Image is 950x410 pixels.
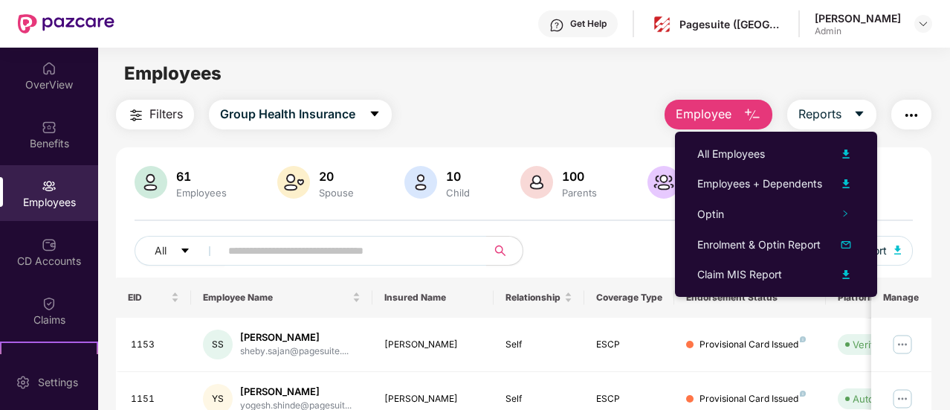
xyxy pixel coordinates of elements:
span: Employee [676,105,731,124]
img: svg+xml;base64,PHN2ZyB4bWxucz0iaHR0cDovL3d3dy53My5vcmcvMjAwMC9zdmciIHhtbG5zOnhsaW5rPSJodHRwOi8vd3... [743,106,761,124]
div: [PERSON_NAME] [240,385,352,399]
img: svg+xml;base64,PHN2ZyB4bWxucz0iaHR0cDovL3d3dy53My5vcmcvMjAwMC9zdmciIHhtbG5zOnhsaW5rPSJodHRwOi8vd3... [404,166,437,199]
span: Employee Name [203,292,349,304]
span: Optin [697,208,724,220]
button: Reportscaret-down [787,100,876,129]
span: All [155,243,167,259]
span: Employees [124,63,222,84]
img: svg+xml;base64,PHN2ZyB4bWxucz0iaHR0cDovL3d3dy53My5vcmcvMjAwMC9zdmciIHhtbG5zOnhsaW5rPSJodHRwOi8vd3... [837,266,855,284]
div: Enrolment & Optin Report [697,237,821,253]
div: SS [203,330,233,359]
span: search [486,245,515,257]
div: ESCP [596,392,663,406]
div: All Employees [697,146,765,162]
button: Group Health Insurancecaret-down [209,100,392,129]
button: Employee [665,100,772,129]
img: svg+xml;base64,PHN2ZyB4bWxucz0iaHR0cDovL3d3dy53My5vcmcvMjAwMC9zdmciIHhtbG5zOnhsaW5rPSJodHRwOi8vd3... [837,236,855,254]
th: Insured Name [372,278,494,318]
div: Verified [853,337,888,352]
div: Self [505,392,572,406]
div: 20 [316,169,357,184]
img: svg+xml;base64,PHN2ZyBpZD0iQ2xhaW0iIHhtbG5zPSJodHRwOi8vd3d3LnczLm9yZy8yMDAwL3N2ZyIgd2lkdGg9IjIwIi... [42,296,56,311]
div: 100 [559,169,600,184]
div: Employees [173,187,230,199]
img: svg+xml;base64,PHN2ZyB4bWxucz0iaHR0cDovL3d3dy53My5vcmcvMjAwMC9zdmciIHhtbG5zOnhsaW5rPSJodHRwOi8vd3... [277,166,310,199]
img: svg+xml;base64,PHN2ZyB4bWxucz0iaHR0cDovL3d3dy53My5vcmcvMjAwMC9zdmciIHhtbG5zOnhsaW5rPSJodHRwOi8vd3... [520,166,553,199]
div: 1151 [131,392,180,406]
div: Provisional Card Issued [699,392,806,406]
div: Pagesuite ([GEOGRAPHIC_DATA]) Private Limited [679,17,783,31]
div: sheby.sajan@pagesuite.... [240,345,349,359]
th: Relationship [494,278,584,318]
div: [PERSON_NAME] [384,338,482,352]
span: caret-down [369,108,381,121]
div: ESCP [596,338,663,352]
div: Child [443,187,473,199]
img: svg+xml;base64,PHN2ZyB4bWxucz0iaHR0cDovL3d3dy53My5vcmcvMjAwMC9zdmciIHhtbG5zOnhsaW5rPSJodHRwOi8vd3... [894,246,902,254]
span: caret-down [180,246,190,257]
th: Coverage Type [584,278,675,318]
img: svg+xml;base64,PHN2ZyBpZD0iQ0RfQWNjb3VudHMiIGRhdGEtbmFtZT0iQ0QgQWNjb3VudHMiIHhtbG5zPSJodHRwOi8vd3... [42,237,56,252]
div: Claim MIS Report [697,266,782,283]
span: Reports [798,105,841,124]
div: Admin [815,25,901,37]
div: Settings [33,375,83,390]
span: EID [128,292,169,304]
img: manageButton [891,333,914,356]
span: Relationship [505,292,561,304]
div: Get Help [570,18,607,30]
button: search [486,236,523,266]
img: svg+xml;base64,PHN2ZyB4bWxucz0iaHR0cDovL3d3dy53My5vcmcvMjAwMC9zdmciIHhtbG5zOnhsaW5rPSJodHRwOi8vd3... [135,166,167,199]
img: svg+xml;base64,PHN2ZyB4bWxucz0iaHR0cDovL3d3dy53My5vcmcvMjAwMC9zdmciIHhtbG5zOnhsaW5rPSJodHRwOi8vd3... [837,145,855,163]
img: svg+xml;base64,PHN2ZyB4bWxucz0iaHR0cDovL3d3dy53My5vcmcvMjAwMC9zdmciIHhtbG5zOnhsaW5rPSJodHRwOi8vd3... [837,175,855,193]
img: svg+xml;base64,PHN2ZyBpZD0iU2V0dGluZy0yMHgyMCIgeG1sbnM9Imh0dHA6Ly93d3cudzMub3JnLzIwMDAvc3ZnIiB3aW... [16,375,30,390]
span: caret-down [853,108,865,121]
img: New Pazcare Logo [18,14,114,33]
th: Employee Name [191,278,372,318]
div: Auto Verified [853,391,912,406]
div: Provisional Card Issued [699,338,806,352]
img: svg+xml;base64,PHN2ZyB4bWxucz0iaHR0cDovL3d3dy53My5vcmcvMjAwMC9zdmciIHdpZHRoPSI4IiBoZWlnaHQ9IjgiIH... [800,391,806,397]
img: svg+xml;base64,PHN2ZyBpZD0iQmVuZWZpdHMiIHhtbG5zPSJodHRwOi8vd3d3LnczLm9yZy8yMDAwL3N2ZyIgd2lkdGg9Ij... [42,120,56,135]
img: svg+xml;base64,PHN2ZyB4bWxucz0iaHR0cDovL3d3dy53My5vcmcvMjAwMC9zdmciIHhtbG5zOnhsaW5rPSJodHRwOi8vd3... [647,166,680,199]
div: Employees + Dependents [697,176,822,192]
th: Manage [871,278,931,318]
img: svg+xml;base64,PHN2ZyB4bWxucz0iaHR0cDovL3d3dy53My5vcmcvMjAwMC9zdmciIHdpZHRoPSI4IiBoZWlnaHQ9IjgiIH... [800,336,806,342]
div: 1153 [131,338,180,352]
img: svg+xml;base64,PHN2ZyB4bWxucz0iaHR0cDovL3d3dy53My5vcmcvMjAwMC9zdmciIHdpZHRoPSIyNCIgaGVpZ2h0PSIyNC... [902,106,920,124]
img: svg+xml;base64,PHN2ZyBpZD0iRW1wbG95ZWVzIiB4bWxucz0iaHR0cDovL3d3dy53My5vcmcvMjAwMC9zdmciIHdpZHRoPS... [42,179,56,193]
div: 10 [443,169,473,184]
img: pagesuite-logo-center.png [651,13,673,35]
th: EID [116,278,192,318]
div: Parents [559,187,600,199]
button: Filters [116,100,194,129]
div: Spouse [316,187,357,199]
div: [PERSON_NAME] [240,330,349,345]
span: Group Health Insurance [220,105,355,124]
div: 61 [173,169,230,184]
img: svg+xml;base64,PHN2ZyB4bWxucz0iaHR0cDovL3d3dy53My5vcmcvMjAwMC9zdmciIHdpZHRoPSIyNCIgaGVpZ2h0PSIyNC... [127,106,145,124]
button: Allcaret-down [135,236,225,266]
span: right [841,210,849,217]
img: svg+xml;base64,PHN2ZyBpZD0iSG9tZSIgeG1sbnM9Imh0dHA6Ly93d3cudzMub3JnLzIwMDAvc3ZnIiB3aWR0aD0iMjAiIG... [42,61,56,76]
div: Self [505,338,572,352]
img: svg+xml;base64,PHN2ZyBpZD0iSGVscC0zMngzMiIgeG1sbnM9Imh0dHA6Ly93d3cudzMub3JnLzIwMDAvc3ZnIiB3aWR0aD... [549,18,564,33]
span: Filters [149,105,183,124]
div: [PERSON_NAME] [384,392,482,406]
img: svg+xml;base64,PHN2ZyBpZD0iRHJvcGRvd24tMzJ4MzIiIHhtbG5zPSJodHRwOi8vd3d3LnczLm9yZy8yMDAwL3N2ZyIgd2... [917,18,929,30]
div: [PERSON_NAME] [815,11,901,25]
